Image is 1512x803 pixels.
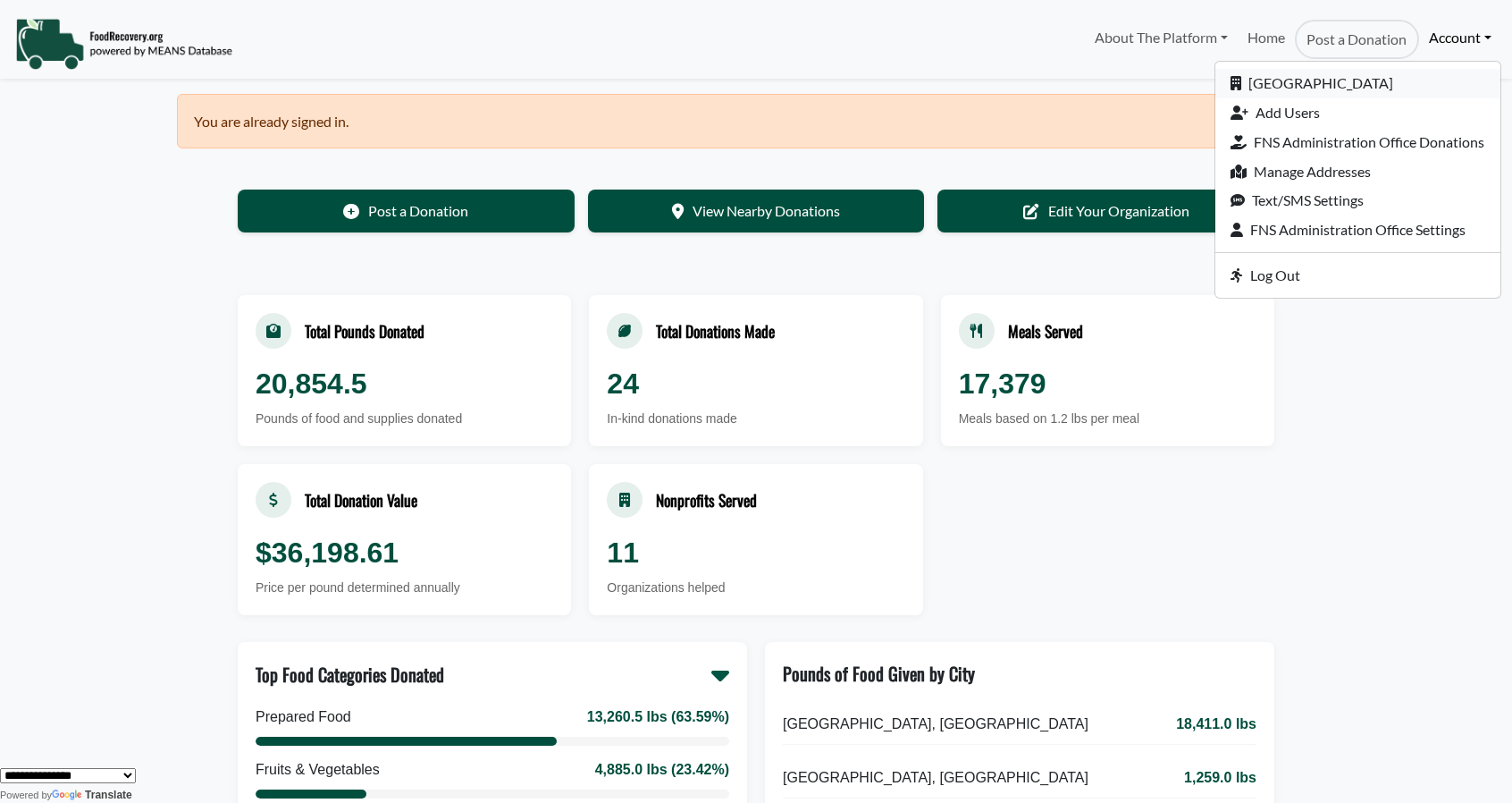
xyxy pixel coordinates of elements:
div: Pounds of food and supplies donated [256,410,553,428]
div: Total Donation Value [305,488,417,511]
a: Account [1419,20,1501,55]
a: Add Users [1215,98,1500,128]
a: FNS Administration Office Donations [1215,127,1500,156]
a: Manage Addresses [1215,156,1500,186]
span: [GEOGRAPHIC_DATA], [GEOGRAPHIC_DATA] [783,714,1088,735]
div: 4,885.0 lbs (23.42%) [595,759,729,781]
div: You are already signed in. [177,94,1335,148]
div: In-kind donations made [607,410,904,428]
div: Meals based on 1.2 lbs per meal [959,410,1256,428]
a: Post a Donation [238,190,575,232]
img: NavigationLogo_FoodRecovery-91c16205cd0af1ed486a0f1a7774a6544ea792ac00100771e7dd3ec7c0e58e41.png [15,17,232,71]
div: 17,379 [959,362,1256,405]
div: Total Pounds Donated [305,319,424,342]
div: 11 [607,531,904,574]
div: 24 [607,362,904,405]
div: Organizations helped [607,579,904,597]
div: Meals Served [1008,319,1083,342]
div: Total Donations Made [656,319,775,342]
span: 18,411.0 lbs [1176,714,1256,735]
div: $36,198.61 [256,531,553,574]
a: Text/SMS Settings [1215,186,1500,216]
div: Fruits & Vegetables [256,759,380,781]
a: FNS Administration Office Settings [1215,216,1500,245]
div: Pounds of Food Given by City [783,660,975,687]
img: Google Translate [52,790,85,802]
a: Post a Donation [1295,20,1418,59]
a: [GEOGRAPHIC_DATA] [1215,69,1500,98]
a: Log Out [1215,261,1500,291]
a: About The Platform [1084,20,1237,55]
div: Price per pound determined annually [256,579,553,597]
div: Top Food Categories Donated [256,661,444,688]
div: 13,260.5 lbs (63.59%) [587,706,729,728]
a: Home [1238,20,1295,59]
a: View Nearby Donations [588,190,925,232]
a: Translate [52,789,132,801]
div: Prepared Food [256,706,351,728]
div: Nonprofits Served [656,488,757,511]
div: 20,854.5 [256,362,553,405]
a: Edit Your Organization [937,190,1274,232]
